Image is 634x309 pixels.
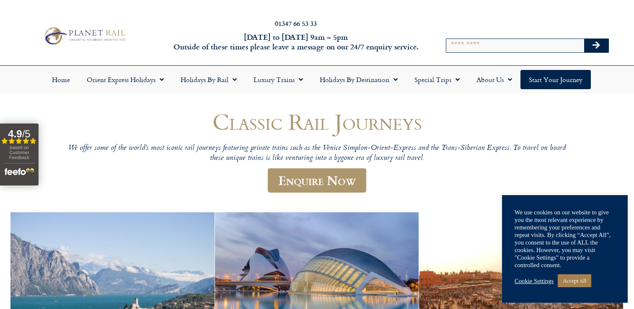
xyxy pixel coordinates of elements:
[520,70,591,89] a: Start your Journey
[41,25,128,46] img: Planet Rail Train Holidays Logo
[515,277,554,285] a: Cookie Settings
[172,70,245,89] a: Holidays by Rail
[66,144,569,163] p: We offer some of the world’s most iconic rail journeys featuring private trains such as the Venic...
[468,70,520,89] a: About Us
[268,168,366,193] a: Enquire Now
[66,109,569,134] h1: Classic Rail Journeys
[245,70,311,89] a: Luxury Trains
[558,274,591,287] a: Accept All
[515,209,615,269] div: We use cookies on our website to give you the most relevant experience by remembering your prefer...
[406,70,468,89] a: Special Trips
[584,39,608,52] button: Search
[275,18,317,28] a: 01347 66 53 33
[44,70,78,89] a: Home
[78,70,172,89] a: Orient Express Holidays
[171,32,420,52] h6: [DATE] to [DATE] 9am – 5pm Outside of these times please leave a message on our 24/7 enquiry serv...
[4,70,630,89] nav: Menu
[311,70,406,89] a: Holidays by Destination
